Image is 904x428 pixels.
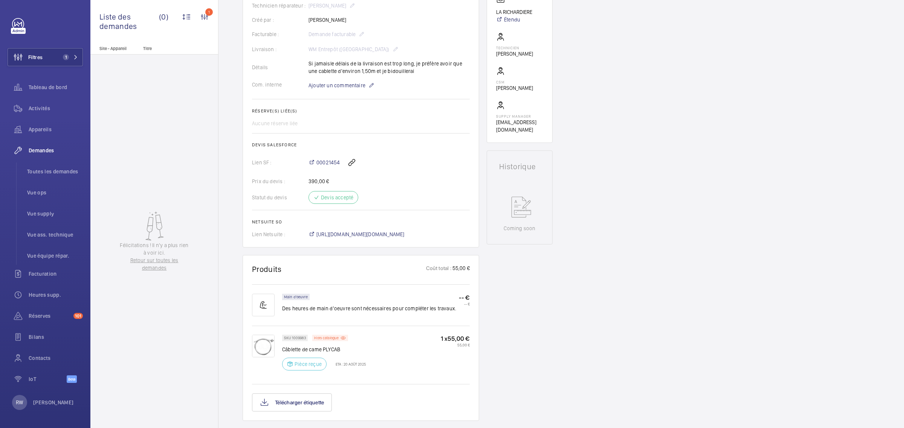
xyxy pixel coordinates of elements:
[67,375,77,383] span: Beta
[29,147,83,154] span: Demandes
[29,375,67,383] span: IoT
[29,354,83,362] span: Contacts
[331,362,366,366] p: ETA : 20 août 2025
[252,393,332,411] button: Télécharger étiquette
[27,210,83,217] span: Vue supply
[282,305,456,312] p: Des heures de main d'oeuvre sont nécessaires pour compléter les travaux.
[459,294,470,302] p: -- €
[252,264,282,274] h1: Produits
[27,189,83,196] span: Vue ops
[119,256,190,272] a: Retour sur toutes les demandes
[252,142,470,147] h2: Devis Salesforce
[308,159,340,166] a: 00021454
[295,360,322,368] p: Pièce reçue
[27,252,83,260] span: Vue équipe répar.
[8,48,83,66] button: Filtres1
[143,46,193,51] p: Titre
[29,126,83,133] span: Appareils
[316,231,405,238] span: [URL][DOMAIN_NAME][DOMAIN_NAME]
[314,337,339,339] p: Hors catalogue
[496,84,533,92] p: [PERSON_NAME]
[27,168,83,175] span: Toutes les demandes
[496,16,532,23] a: Étendu
[90,46,140,51] p: Site - Appareil
[441,343,470,347] p: 55,00 €
[284,296,308,298] p: Main d'oeuvre
[252,108,470,114] h2: Réserve(s) liée(s)
[29,312,70,320] span: Réserves
[308,82,365,89] span: Ajouter un commentaire
[119,241,190,256] p: Félicitations ! Il n'y a plus rien à voir ici.
[29,333,83,341] span: Bilans
[441,335,470,343] p: 1 x 55,00 €
[252,294,275,316] img: muscle-sm.svg
[252,335,275,357] img: -yLqd5ThV_yaNvUYhg-JnDxSN_eml_c6RPxV6IVKpzCrl9gd.png
[496,118,543,134] p: [EMAIL_ADDRESS][DOMAIN_NAME]
[496,46,533,50] p: Technicien
[28,53,43,61] span: Filtres
[33,399,74,406] p: [PERSON_NAME]
[496,114,543,118] p: Supply manager
[308,231,405,238] a: [URL][DOMAIN_NAME][DOMAIN_NAME]
[29,291,83,299] span: Heures supp.
[426,264,452,274] p: Coût total :
[99,12,159,31] span: Liste des demandes
[459,302,470,306] p: -- €
[252,219,470,225] h2: Netsuite SO
[316,159,340,166] span: 00021454
[73,313,83,319] span: 101
[496,80,533,84] p: CSM
[282,346,366,353] p: Câblette de came PLYCAB
[29,83,83,91] span: Tableau de bord
[284,337,306,339] p: SKU 1009983
[452,264,470,274] p: 55,00 €
[16,399,23,406] p: RW
[496,50,533,58] p: [PERSON_NAME]
[504,225,535,232] p: Coming soon
[27,231,83,238] span: Vue ass. technique
[29,270,83,278] span: Facturation
[499,163,540,170] h1: Historique
[29,105,83,112] span: Activités
[496,8,532,16] p: LA RICHARDIERE
[63,54,69,60] span: 1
